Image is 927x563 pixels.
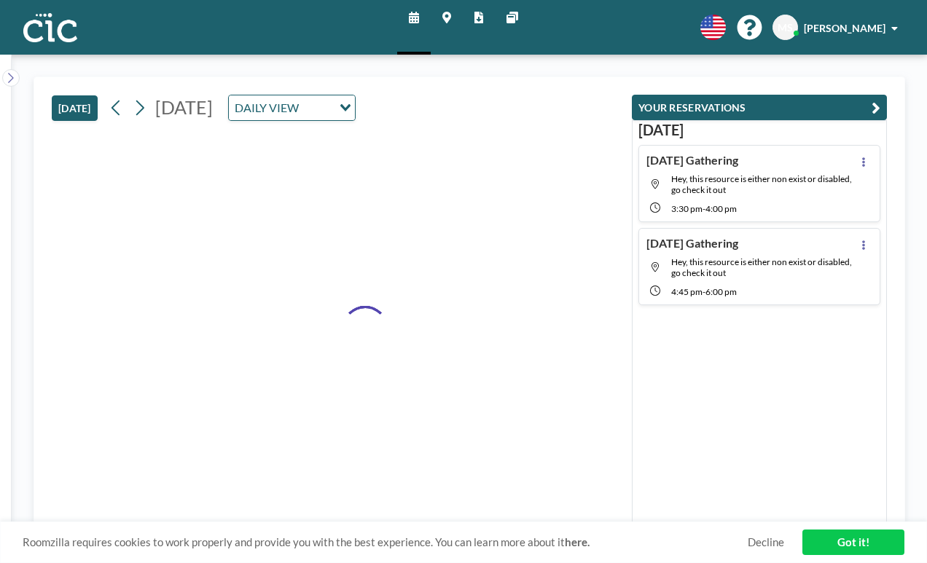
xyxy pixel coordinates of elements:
span: MS [778,21,793,34]
span: 4:45 PM [671,286,703,297]
a: Got it! [802,529,904,555]
span: [DATE] [155,96,213,118]
button: [DATE] [52,95,98,121]
a: here. [565,535,590,548]
span: 6:00 PM [705,286,737,297]
img: organization-logo [23,13,77,42]
span: [PERSON_NAME] [804,22,885,34]
button: YOUR RESERVATIONS [632,95,887,120]
span: 4:00 PM [705,203,737,214]
input: Search for option [303,98,331,117]
h3: [DATE] [638,121,880,139]
span: - [703,286,705,297]
div: Search for option [229,95,355,120]
a: Decline [748,535,784,549]
span: Hey, this resource is either non exist or disabled, go check it out [671,173,852,195]
span: 3:30 PM [671,203,703,214]
h4: [DATE] Gathering [646,153,738,168]
span: - [703,203,705,214]
span: Hey, this resource is either non exist or disabled, go check it out [671,256,852,278]
span: Roomzilla requires cookies to work properly and provide you with the best experience. You can lea... [23,535,748,549]
span: DAILY VIEW [232,98,302,117]
h4: [DATE] Gathering [646,236,738,251]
